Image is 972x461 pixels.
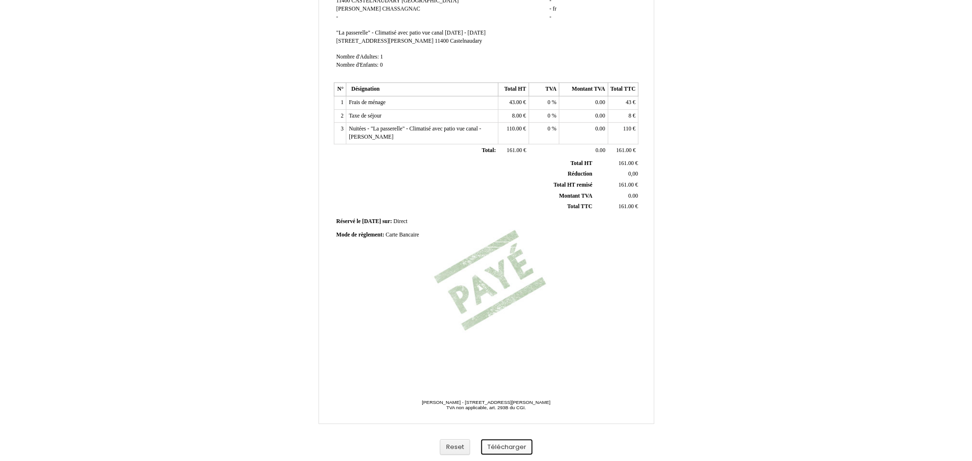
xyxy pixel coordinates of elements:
span: Nuitées - "La passerelle" - Climatisé avec patio vue canal - [PERSON_NAME] [349,126,481,140]
span: 0.00 [595,113,605,119]
th: TVA [529,83,559,96]
td: € [608,109,638,123]
span: 0.00 [596,147,605,154]
span: TVA non applicable, art. 293B du CGI. [446,405,526,410]
span: [DATE] - [DATE] [445,30,486,36]
span: [DATE] [362,218,381,225]
button: Télécharger [481,439,533,455]
span: 161.00 [618,203,634,210]
span: 8.00 [512,113,522,119]
span: 110.00 [507,126,522,132]
span: [PERSON_NAME] - [STREET_ADDRESS][PERSON_NAME] [422,400,550,405]
span: 161.00 [618,182,634,188]
span: Total: [482,147,496,154]
td: € [498,96,529,110]
span: CHASSAGNAC [382,6,420,12]
td: 1 [334,96,346,110]
th: Total TTC [608,83,638,96]
td: € [498,123,529,144]
td: % [529,96,559,110]
td: € [594,180,640,191]
span: 11400 [435,38,449,44]
span: Taxe de séjour [349,113,381,119]
span: 161.00 [616,147,632,154]
span: Réservé le [336,218,361,225]
td: € [608,144,638,157]
span: 0,00 [628,171,638,177]
span: 161.00 [618,160,634,166]
span: "La passerelle" - Climatisé avec patio vue canal [336,30,443,36]
span: Nombre d'Adultes: [336,54,379,60]
td: % [529,109,559,123]
span: Total TTC [568,203,593,210]
td: € [608,96,638,110]
span: 43.00 [510,99,522,106]
span: Direct [393,218,407,225]
td: 3 [334,123,346,144]
span: - [336,14,338,20]
span: Frais de ménage [349,99,386,106]
span: 8 [628,113,631,119]
span: 161.00 [507,147,522,154]
span: [STREET_ADDRESS][PERSON_NAME] [336,38,434,44]
span: 43 [626,99,631,106]
span: Mode de règlement: [336,232,384,238]
td: € [594,201,640,213]
span: Réduction [568,171,593,177]
th: Montant TVA [559,83,608,96]
span: Montant TVA [559,193,593,199]
span: 110 [623,126,631,132]
button: Reset [440,439,470,455]
span: Carte Bancaire [386,232,419,238]
th: Total HT [498,83,529,96]
td: 2 [334,109,346,123]
span: Total HT remisé [554,182,593,188]
span: - [549,6,551,12]
span: 0.00 [595,99,605,106]
td: € [498,144,529,157]
span: Castelnaudary [450,38,482,44]
span: 0 [548,99,551,106]
td: € [498,109,529,123]
span: [PERSON_NAME] [336,6,381,12]
span: 0.00 [595,126,605,132]
th: Désignation [346,83,498,96]
span: 1 [380,54,383,60]
span: 0 [548,126,551,132]
span: sur: [382,218,392,225]
span: Nombre d'Enfants: [336,62,379,68]
span: - [549,14,551,20]
td: € [608,123,638,144]
td: € [594,158,640,169]
span: fr [553,6,557,12]
th: N° [334,83,346,96]
td: % [529,123,559,144]
span: 0 [548,113,551,119]
span: Total HT [571,160,593,166]
span: 0.00 [628,193,638,199]
span: 0 [380,62,383,68]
